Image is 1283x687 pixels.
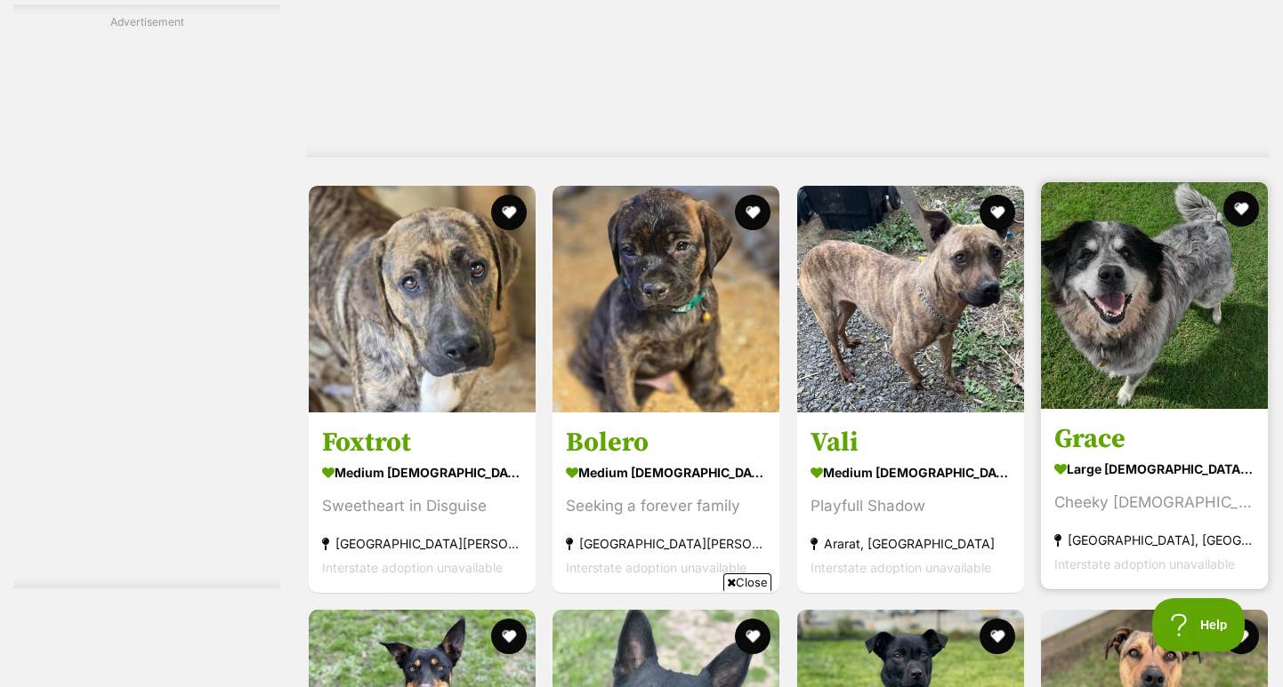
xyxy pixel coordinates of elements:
[811,560,991,575] span: Interstate adoption unavailable
[1223,619,1259,654] button: favourite
[309,412,536,593] a: Foxtrot medium [DEMOGRAPHIC_DATA] Dog Sweetheart in Disguise [GEOGRAPHIC_DATA][PERSON_NAME][GEOGR...
[797,412,1024,593] a: Vali medium [DEMOGRAPHIC_DATA] Dog Playfull Shadow Ararat, [GEOGRAPHIC_DATA] Interstate adoption ...
[566,426,766,459] h3: Bolero
[322,560,503,575] span: Interstate adoption unavailable
[797,186,1024,412] img: Vali - Staffordshire Bull Terrier Dog
[694,181,792,199] a: Clearance Sale
[477,183,534,198] span: Shop Now
[13,4,280,588] div: Advertisement
[980,195,1015,230] button: favourite
[333,175,677,207] a: Shop Now
[1152,598,1247,651] iframe: Help Scout Beacon - Open
[1054,556,1235,571] span: Interstate adoption unavailable
[1041,409,1268,589] a: Grace large [DEMOGRAPHIC_DATA] Dog Cheeky [DEMOGRAPHIC_DATA]! [GEOGRAPHIC_DATA], [GEOGRAPHIC_DATA...
[1054,422,1255,456] h3: Grace
[736,195,771,230] button: favourite
[13,37,280,571] iframe: Advertisement
[318,598,965,678] iframe: Advertisement
[309,186,536,412] img: Foxtrot - Beagle x Staffordshire Bull Terrier Dog
[322,531,522,555] strong: [GEOGRAPHIC_DATA][PERSON_NAME][GEOGRAPHIC_DATA]
[322,494,522,518] div: Sweetheart in Disguise
[694,199,720,213] a: Temu
[811,494,1011,518] div: Playfull Shadow
[723,573,771,591] span: Close
[1054,456,1255,482] strong: large [DEMOGRAPHIC_DATA] Dog
[811,531,1011,555] strong: Ararat, [GEOGRAPHIC_DATA]
[553,186,779,412] img: Bolero - Beagle x Staffordshire Bull Terrier Dog
[811,426,1011,459] h3: Vali
[333,40,643,118] a: 5pcs, 7 Gallon/10 Gallon GardenPotato Grow Bags With Flap AndHandles Aeration Fabric Pots…
[811,459,1011,485] strong: medium [DEMOGRAPHIC_DATA] Dog
[1054,528,1255,552] strong: [GEOGRAPHIC_DATA], [GEOGRAPHIC_DATA]
[333,124,375,142] a: $19.59
[1041,182,1268,409] img: Grace - Pyrenean Mountain Dog x Maremma Sheepdog
[1054,491,1255,515] div: Cheeky [DEMOGRAPHIC_DATA]!
[566,459,766,485] strong: medium [DEMOGRAPHIC_DATA] Dog
[980,619,1015,654] button: favourite
[553,412,779,593] a: Bolero medium [DEMOGRAPHIC_DATA] Dog Seeking a forever family [GEOGRAPHIC_DATA][PERSON_NAME][GEOG...
[491,195,527,230] button: favourite
[322,459,522,485] strong: medium [DEMOGRAPHIC_DATA] Dog
[566,560,746,575] span: Interstate adoption unavailable
[566,494,766,518] div: Seeking a forever family
[322,426,522,459] h3: Foxtrot
[1223,191,1259,227] button: favourite
[566,531,766,555] strong: [GEOGRAPHIC_DATA][PERSON_NAME][GEOGRAPHIC_DATA]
